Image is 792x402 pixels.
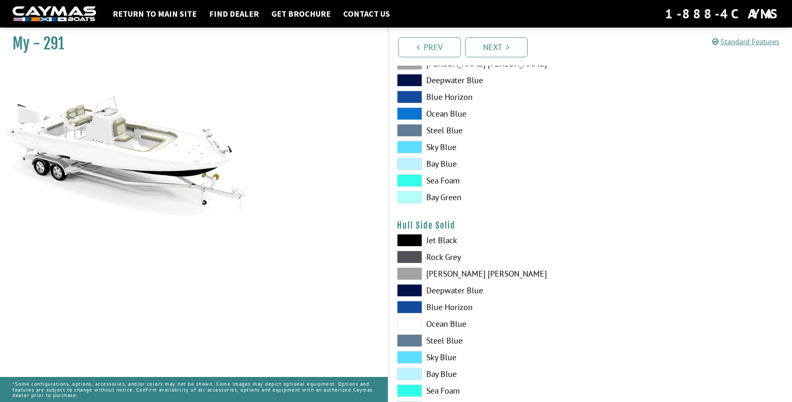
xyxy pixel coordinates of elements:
a: Get Brochure [267,8,335,19]
label: Steel Blue [397,124,582,137]
label: Bay Blue [397,158,582,170]
label: Sea Foam [397,174,582,187]
label: Ocean Blue [397,318,582,330]
a: Standard Features [712,37,779,46]
label: Steel Blue [397,334,582,347]
label: Rock Grey [397,251,582,263]
label: Deepwater Blue [397,74,582,87]
div: 1-888-4CAYMAS [665,5,779,23]
p: *Some configurations, options, accessories, and/or colors may not be shown. Some images may depic... [13,377,375,402]
h4: Hull Side Solid [397,220,784,231]
label: Deepwater Blue [397,284,582,297]
label: Bay Blue [397,368,582,380]
h1: My - 291 [13,34,367,53]
label: Sky Blue [397,141,582,153]
img: white-logo-c9c8dbefe5ff5ceceb0f0178aa75bf4bb51f6bca0971e226c86eb53dfe498488.png [13,6,96,22]
a: Contact Us [339,8,394,19]
label: [PERSON_NAME] [PERSON_NAME] [397,267,582,280]
a: Next [465,37,528,57]
label: Blue Horizon [397,301,582,313]
label: Sky Blue [397,351,582,364]
a: Find Dealer [205,8,263,19]
label: Ocean Blue [397,107,582,120]
label: Sea Foam [397,384,582,397]
a: Return to main site [109,8,201,19]
label: Jet Black [397,234,582,247]
label: Blue Horizon [397,91,582,103]
a: Prev [398,37,461,57]
label: Bay Green [397,191,582,204]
